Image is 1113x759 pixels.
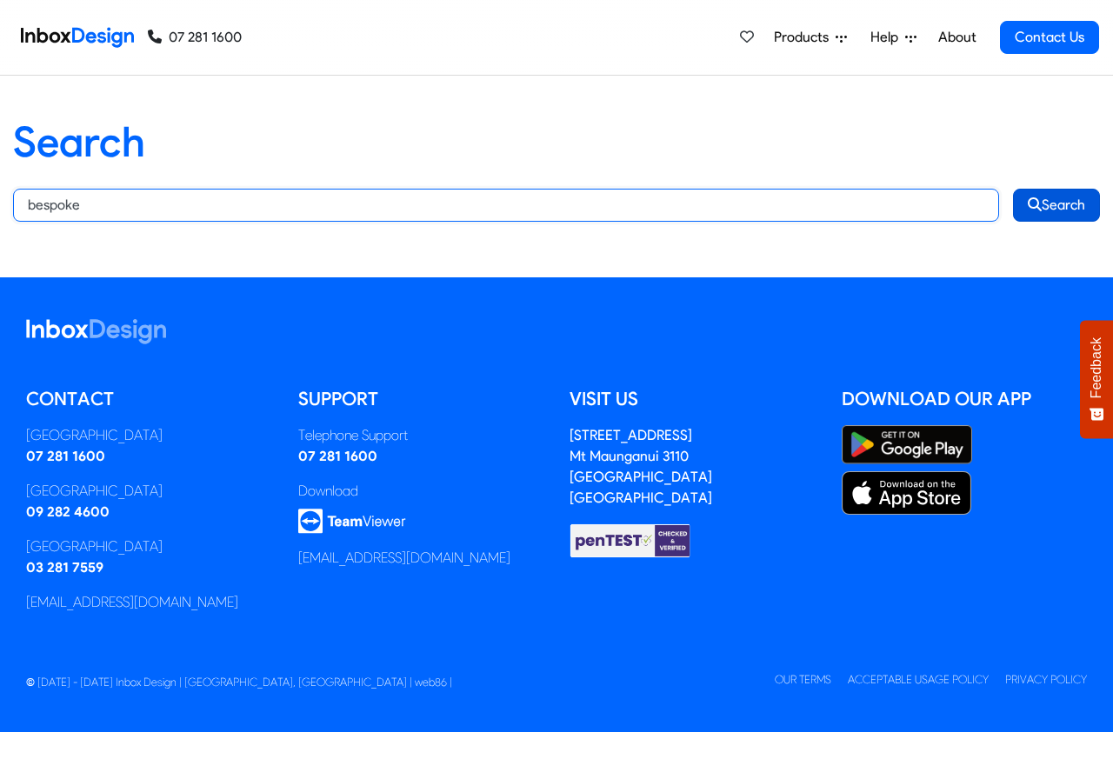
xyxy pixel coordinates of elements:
[26,319,166,344] img: logo_inboxdesign_white.svg
[298,448,377,464] a: 07 281 1600
[298,509,406,534] img: logo_teamviewer.svg
[870,27,905,48] span: Help
[570,531,691,548] a: Checked & Verified by penTEST
[570,427,712,506] a: [STREET_ADDRESS]Mt Maunganui 3110[GEOGRAPHIC_DATA][GEOGRAPHIC_DATA]
[775,673,831,686] a: Our Terms
[26,503,110,520] a: 09 282 4600
[933,20,981,55] a: About
[298,481,544,502] div: Download
[863,20,923,55] a: Help
[26,594,238,610] a: [EMAIL_ADDRESS][DOMAIN_NAME]
[13,189,999,222] input: Keywords
[848,673,989,686] a: Acceptable Usage Policy
[1000,21,1099,54] a: Contact Us
[13,117,1100,168] h1: Search
[570,523,691,559] img: Checked & Verified by penTEST
[1005,673,1087,686] a: Privacy Policy
[26,425,272,446] div: [GEOGRAPHIC_DATA]
[570,386,816,412] h5: Visit us
[842,386,1088,412] h5: Download our App
[148,27,242,48] a: 07 281 1600
[26,559,103,576] a: 03 281 7559
[842,471,972,515] img: Apple App Store
[767,20,854,55] a: Products
[774,27,836,48] span: Products
[298,425,544,446] div: Telephone Support
[26,386,272,412] h5: Contact
[1013,189,1100,222] button: Search
[26,536,272,557] div: [GEOGRAPHIC_DATA]
[298,549,510,566] a: [EMAIL_ADDRESS][DOMAIN_NAME]
[1089,337,1104,398] span: Feedback
[1080,320,1113,438] button: Feedback - Show survey
[298,386,544,412] h5: Support
[26,481,272,502] div: [GEOGRAPHIC_DATA]
[570,427,712,506] address: [STREET_ADDRESS] Mt Maunganui 3110 [GEOGRAPHIC_DATA] [GEOGRAPHIC_DATA]
[842,425,972,464] img: Google Play Store
[26,676,452,689] span: © [DATE] - [DATE] Inbox Design | [GEOGRAPHIC_DATA], [GEOGRAPHIC_DATA] | web86 |
[26,448,105,464] a: 07 281 1600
